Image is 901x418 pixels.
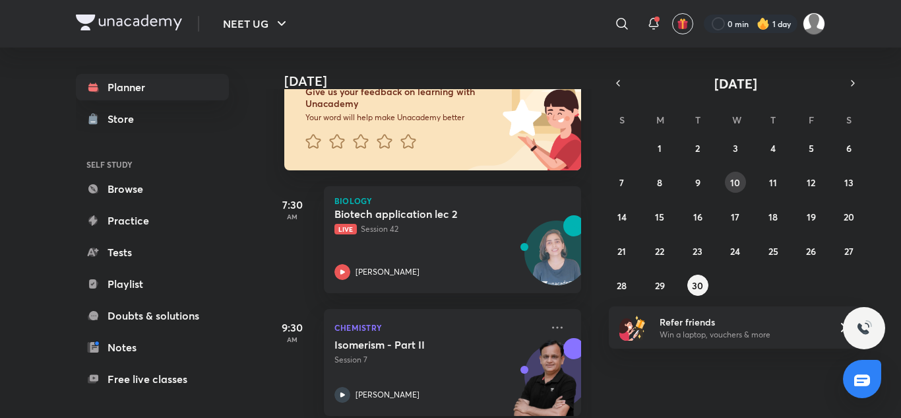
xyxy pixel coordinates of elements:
[846,142,852,155] abbr: September 6, 2025
[844,211,854,223] abbr: September 20, 2025
[844,245,854,258] abbr: September 27, 2025
[762,172,784,193] button: September 11, 2025
[627,74,844,92] button: [DATE]
[617,245,626,258] abbr: September 21, 2025
[770,114,776,126] abbr: Thursday
[730,176,740,189] abbr: September 10, 2025
[76,334,229,361] a: Notes
[725,137,746,158] button: September 3, 2025
[76,176,229,202] a: Browse
[76,106,229,132] a: Store
[714,75,757,92] span: [DATE]
[611,240,633,261] button: September 21, 2025
[76,302,229,329] a: Doubts & solutions
[687,206,708,227] button: September 16, 2025
[693,211,702,223] abbr: September 16, 2025
[801,137,822,158] button: September 5, 2025
[660,315,822,329] h6: Refer friends
[770,142,776,155] abbr: September 4, 2025
[658,142,662,155] abbr: September 1, 2025
[655,279,665,292] abbr: September 29, 2025
[108,111,142,127] div: Store
[762,137,784,158] button: September 4, 2025
[76,153,229,176] h6: SELF STUDY
[525,228,588,291] img: Avatar
[856,320,872,336] img: ttu
[695,142,700,155] abbr: September 2, 2025
[266,197,319,213] h5: 7:30
[649,240,670,261] button: September 22, 2025
[692,279,703,292] abbr: September 30, 2025
[725,172,746,193] button: September 10, 2025
[334,224,357,234] span: Live
[619,314,646,341] img: referral
[356,266,419,278] p: [PERSON_NAME]
[809,142,814,155] abbr: September 5, 2025
[838,206,859,227] button: September 20, 2025
[656,114,664,126] abbr: Monday
[844,176,854,189] abbr: September 13, 2025
[768,211,778,223] abbr: September 18, 2025
[619,176,624,189] abbr: September 7, 2025
[757,17,770,30] img: streak
[838,240,859,261] button: September 27, 2025
[807,211,816,223] abbr: September 19, 2025
[76,74,229,100] a: Planner
[334,320,542,335] p: Chemistry
[617,279,627,292] abbr: September 28, 2025
[769,176,777,189] abbr: September 11, 2025
[801,172,822,193] button: September 12, 2025
[649,206,670,227] button: September 15, 2025
[266,213,319,221] p: AM
[801,206,822,227] button: September 19, 2025
[687,275,708,296] button: September 30, 2025
[76,271,229,297] a: Playlist
[803,13,825,35] img: Mahi Singh
[693,245,702,258] abbr: September 23, 2025
[733,142,738,155] abbr: September 3, 2025
[695,114,700,126] abbr: Tuesday
[266,320,319,335] h5: 9:30
[846,114,852,126] abbr: Saturday
[611,172,633,193] button: September 7, 2025
[305,86,498,110] h6: Give us your feedback on learning with Unacademy
[732,114,741,126] abbr: Wednesday
[660,329,822,341] p: Win a laptop, vouchers & more
[838,172,859,193] button: September 13, 2025
[305,112,498,123] p: Your word will help make Unacademy better
[76,207,229,234] a: Practice
[730,245,740,258] abbr: September 24, 2025
[687,137,708,158] button: September 2, 2025
[687,172,708,193] button: September 9, 2025
[655,245,664,258] abbr: September 22, 2025
[725,240,746,261] button: September 24, 2025
[334,197,571,205] p: Biology
[806,245,816,258] abbr: September 26, 2025
[334,223,542,235] p: Session 42
[76,15,182,34] a: Company Logo
[655,211,664,223] abbr: September 15, 2025
[611,206,633,227] button: September 14, 2025
[76,239,229,265] a: Tests
[672,13,693,34] button: avatar
[731,211,739,223] abbr: September 17, 2025
[215,11,297,37] button: NEET UG
[809,114,814,126] abbr: Friday
[76,366,229,392] a: Free live classes
[617,211,627,223] abbr: September 14, 2025
[334,338,499,351] h5: Isomerism - Part II
[657,176,662,189] abbr: September 8, 2025
[768,245,778,258] abbr: September 25, 2025
[838,137,859,158] button: September 6, 2025
[762,206,784,227] button: September 18, 2025
[687,240,708,261] button: September 23, 2025
[725,206,746,227] button: September 17, 2025
[762,240,784,261] button: September 25, 2025
[695,176,700,189] abbr: September 9, 2025
[334,354,542,366] p: Session 7
[76,15,182,30] img: Company Logo
[649,137,670,158] button: September 1, 2025
[356,389,419,401] p: [PERSON_NAME]
[677,18,689,30] img: avatar
[619,114,625,126] abbr: Sunday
